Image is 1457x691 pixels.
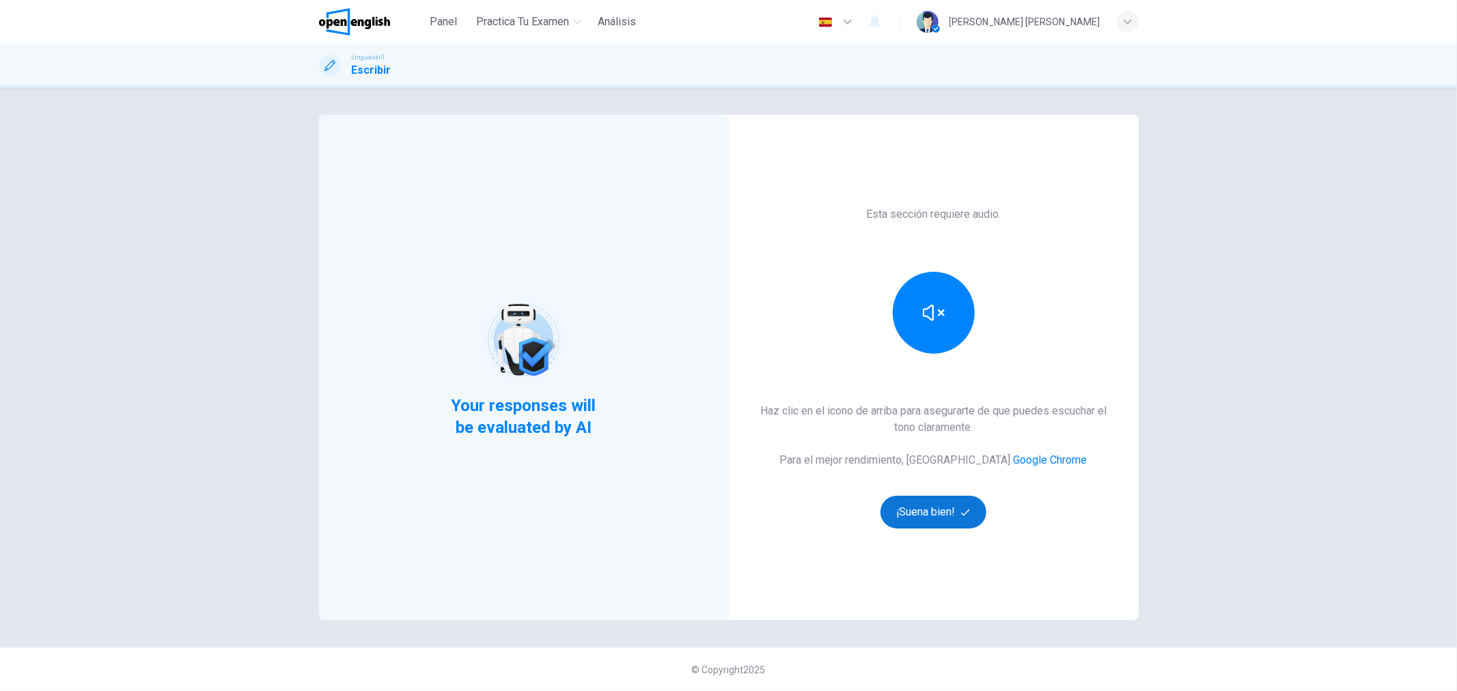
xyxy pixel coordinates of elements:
span: © Copyright 2025 [692,664,766,675]
img: OpenEnglish logo [319,8,391,36]
h1: Escribir [352,62,391,79]
span: Panel [430,14,457,30]
a: Google Chrome [1014,453,1087,466]
span: Your responses will be evaluated by AI [441,395,607,438]
button: ¡Suena bien! [880,496,987,528]
button: Practica tu examen [471,10,587,34]
span: Linguaskill [352,53,385,62]
h6: Para el mejor rendimiento, [GEOGRAPHIC_DATA] [780,452,1087,468]
button: Análisis [592,10,641,34]
img: Profile picture [917,11,939,33]
span: Análisis [598,14,636,30]
a: OpenEnglish logo [319,8,422,36]
button: Panel [421,10,465,34]
span: Practica tu examen [476,14,569,30]
img: robot icon [480,296,567,383]
h6: Esta sección requiere audio. [866,206,1001,223]
h6: Haz clic en el icono de arriba para asegurarte de que puedes escuchar el tono claramente. [751,403,1117,436]
div: [PERSON_NAME] [PERSON_NAME] [949,14,1100,30]
img: es [817,17,834,27]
